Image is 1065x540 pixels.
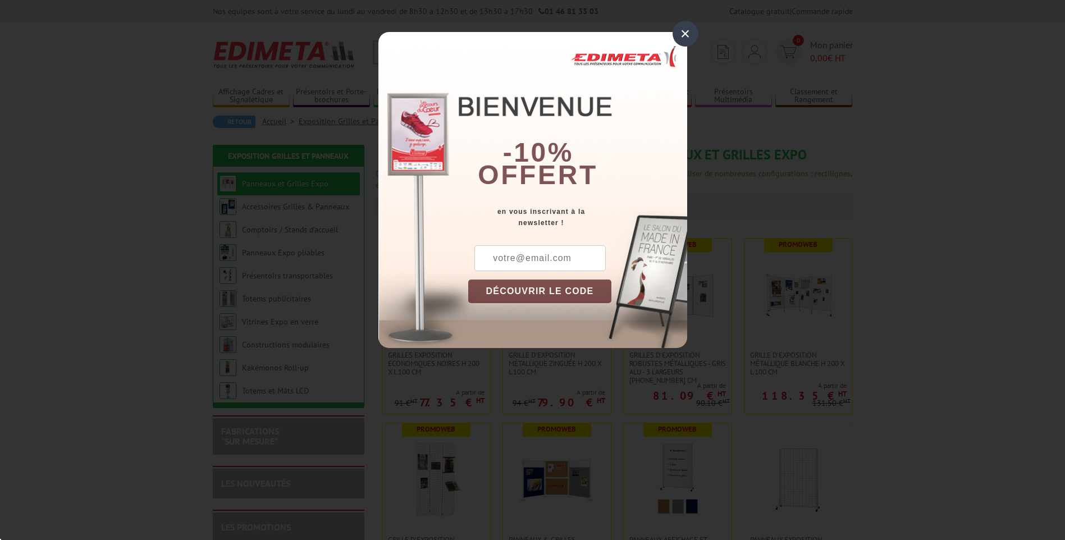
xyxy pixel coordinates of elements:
b: -10% [503,138,574,167]
font: offert [478,160,598,190]
input: votre@email.com [474,245,606,271]
button: DÉCOUVRIR LE CODE [468,280,612,303]
div: en vous inscrivant à la newsletter ! [468,206,687,228]
div: × [673,21,698,47]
